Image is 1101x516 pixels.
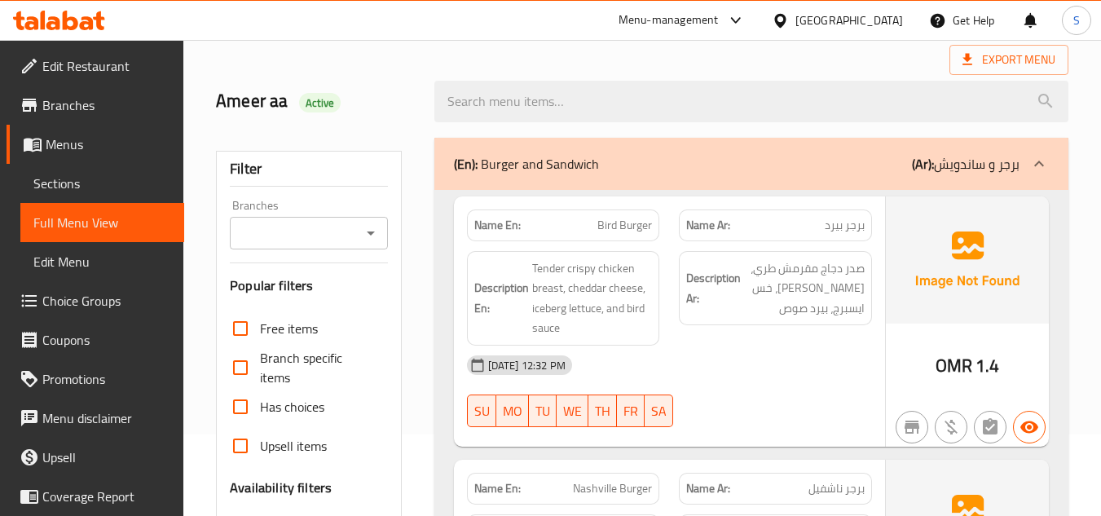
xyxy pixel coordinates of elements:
[33,213,171,232] span: Full Menu View
[617,395,645,427] button: FR
[474,480,521,497] strong: Name En:
[42,56,171,76] span: Edit Restaurant
[1013,411,1046,443] button: Available
[230,479,332,497] h3: Availability filters
[474,217,521,234] strong: Name En:
[7,125,184,164] a: Menus
[454,154,599,174] p: Burger and Sandwich
[1073,11,1080,29] span: S
[42,448,171,467] span: Upsell
[975,350,999,381] span: 1.4
[434,138,1068,190] div: (En): Burger and Sandwich(Ar):برجر و ساندويش
[595,399,610,423] span: TH
[7,438,184,477] a: Upsell
[434,81,1068,122] input: search
[454,152,478,176] b: (En):
[46,135,171,154] span: Menus
[482,358,572,373] span: [DATE] 12:32 PM
[7,359,184,399] a: Promotions
[467,395,496,427] button: SU
[532,258,653,338] span: Tender crispy chicken breast, cheddar cheese, iceberg lettuce, and bird sauce
[645,395,673,427] button: SA
[619,11,719,30] div: Menu-management
[42,408,171,428] span: Menu disclaimer
[7,320,184,359] a: Coupons
[7,281,184,320] a: Choice Groups
[230,152,387,187] div: Filter
[896,411,928,443] button: Not branch specific item
[20,242,184,281] a: Edit Menu
[299,95,341,111] span: Active
[42,369,171,389] span: Promotions
[7,399,184,438] a: Menu disclaimer
[651,399,667,423] span: SA
[33,174,171,193] span: Sections
[935,411,967,443] button: Purchased item
[949,45,1068,75] span: Export Menu
[912,154,1020,174] p: برجر و ساندويش
[962,50,1055,70] span: Export Menu
[588,395,617,427] button: TH
[912,152,934,176] b: (Ar):
[42,95,171,115] span: Branches
[597,217,652,234] span: Bird Burger
[20,203,184,242] a: Full Menu View
[7,46,184,86] a: Edit Restaurant
[936,350,972,381] span: OMR
[573,480,652,497] span: Nashville Burger
[686,480,730,497] strong: Name Ar:
[230,276,387,295] h3: Popular filters
[20,164,184,203] a: Sections
[686,268,741,308] strong: Description Ar:
[42,291,171,311] span: Choice Groups
[744,258,865,319] span: صدر دجاج مقرمش طري، جبن شيدر، خس ايسبرج، بيرد صوص
[260,397,324,417] span: Has choices
[623,399,638,423] span: FR
[496,395,529,427] button: MO
[808,480,865,497] span: برجر ناشفيل
[7,477,184,516] a: Coverage Report
[795,11,903,29] div: [GEOGRAPHIC_DATA]
[529,395,557,427] button: TU
[260,436,327,456] span: Upsell items
[557,395,588,427] button: WE
[359,222,382,245] button: Open
[216,89,414,113] h2: Ameer aa
[7,86,184,125] a: Branches
[686,217,730,234] strong: Name Ar:
[260,348,374,387] span: Branch specific items
[563,399,582,423] span: WE
[42,487,171,506] span: Coverage Report
[33,252,171,271] span: Edit Menu
[535,399,550,423] span: TU
[474,278,529,318] strong: Description En:
[886,196,1049,324] img: Ae5nvW7+0k+MAAAAAElFTkSuQmCC
[503,399,522,423] span: MO
[260,319,318,338] span: Free items
[42,330,171,350] span: Coupons
[825,217,865,234] span: برجر بيرد
[474,399,490,423] span: SU
[974,411,1006,443] button: Not has choices
[299,93,341,112] div: Active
